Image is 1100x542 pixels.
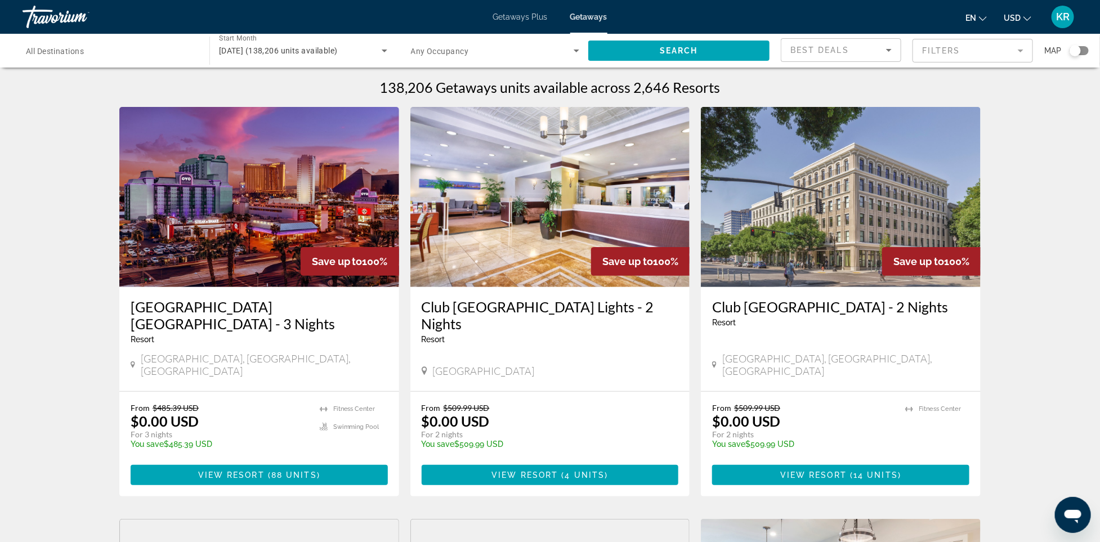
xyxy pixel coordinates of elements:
span: ( ) [265,471,320,480]
span: Swimming Pool [333,423,379,431]
img: RM79E01X.jpg [119,107,399,287]
span: [GEOGRAPHIC_DATA], [GEOGRAPHIC_DATA], [GEOGRAPHIC_DATA] [722,352,969,377]
span: Resort [131,335,154,344]
div: 100% [882,247,981,276]
button: Search [588,41,770,61]
span: View Resort [491,471,558,480]
a: Club [GEOGRAPHIC_DATA] Lights - 2 Nights [422,298,679,332]
span: From [131,403,150,413]
p: For 2 nights [422,429,668,440]
span: All Destinations [26,47,84,56]
span: Save up to [312,256,363,267]
a: Getaways [570,12,607,21]
span: Save up to [602,256,653,267]
span: [DATE] (138,206 units available) [219,46,338,55]
span: ( ) [558,471,609,480]
span: Any Occupancy [411,47,469,56]
a: Club [GEOGRAPHIC_DATA] - 2 Nights [712,298,969,315]
p: $509.99 USD [422,440,668,449]
span: Best Deals [790,46,849,55]
span: Map [1044,43,1061,59]
span: en [965,14,976,23]
span: You save [712,440,745,449]
span: Resort [422,335,445,344]
button: User Menu [1048,5,1077,29]
img: 8562O01X.jpg [410,107,690,287]
span: 14 units [853,471,898,480]
a: [GEOGRAPHIC_DATA] [GEOGRAPHIC_DATA] - 3 Nights [131,298,388,332]
div: 100% [301,247,399,276]
span: [GEOGRAPHIC_DATA], [GEOGRAPHIC_DATA], [GEOGRAPHIC_DATA] [141,352,388,377]
button: View Resort(14 units) [712,465,969,485]
p: $0.00 USD [422,413,490,429]
span: $485.39 USD [153,403,199,413]
h1: 138,206 Getaways units available across 2,646 Resorts [380,79,721,96]
div: 100% [591,247,690,276]
span: From [712,403,731,413]
span: KR [1056,11,1070,23]
span: 88 units [271,471,317,480]
span: View Resort [780,471,847,480]
button: Change currency [1004,10,1031,26]
span: Resort [712,318,736,327]
span: View Resort [198,471,265,480]
span: $509.99 USD [734,403,780,413]
button: Change language [965,10,987,26]
mat-select: Sort by [790,43,892,57]
span: Search [660,46,698,55]
p: $485.39 USD [131,440,308,449]
span: USD [1004,14,1021,23]
p: $509.99 USD [712,440,894,449]
a: Getaways Plus [493,12,548,21]
span: ( ) [847,471,901,480]
span: Start Month [219,35,257,43]
p: $0.00 USD [712,413,780,429]
span: [GEOGRAPHIC_DATA] [433,365,535,377]
span: 4 units [565,471,605,480]
span: You save [131,440,164,449]
button: View Resort(4 units) [422,465,679,485]
iframe: Button to launch messaging window [1055,497,1091,533]
button: View Resort(88 units) [131,465,388,485]
span: $509.99 USD [444,403,490,413]
p: For 2 nights [712,429,894,440]
span: Fitness Center [333,405,375,413]
span: You save [422,440,455,449]
img: DN39E01X.jpg [701,107,981,287]
a: Travorium [23,2,135,32]
span: Fitness Center [919,405,961,413]
button: Filter [913,38,1033,63]
p: For 3 nights [131,429,308,440]
span: From [422,403,441,413]
span: Save up to [893,256,944,267]
p: $0.00 USD [131,413,199,429]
